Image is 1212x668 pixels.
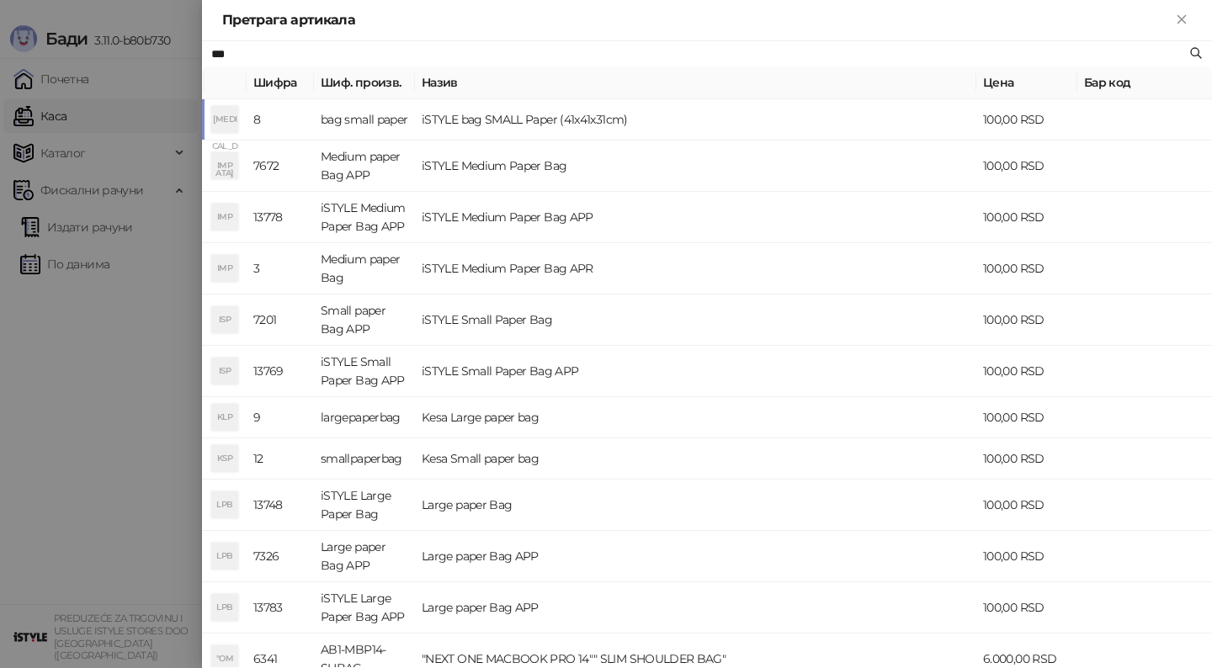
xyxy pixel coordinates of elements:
td: iSTYLE Medium Paper Bag [415,140,976,192]
td: 7201 [247,294,314,346]
td: 3 [247,243,314,294]
td: 100,00 RSD [976,480,1077,531]
td: 100,00 RSD [976,243,1077,294]
td: Medium paper Bag APP [314,140,415,192]
td: 100,00 RSD [976,346,1077,397]
td: 7326 [247,531,314,582]
td: iSTYLE Large Paper Bag APP [314,582,415,634]
td: Kesa Large paper bag [415,397,976,438]
td: bag small paper [314,99,415,140]
td: 100,00 RSD [976,582,1077,634]
td: Large paper Bag APP [415,582,976,634]
th: Цена [976,66,1077,99]
td: iSTYLE Large Paper Bag [314,480,415,531]
td: Large paper Bag [415,480,976,531]
td: Large paper Bag APP [314,531,415,582]
td: 13769 [247,346,314,397]
div: IMP [211,255,238,282]
td: Small paper Bag APP [314,294,415,346]
td: largepaperbag [314,397,415,438]
div: [MEDICAL_DATA] [211,106,238,133]
div: Претрага артикала [222,10,1172,30]
td: 100,00 RSD [976,192,1077,243]
td: 8 [247,99,314,140]
td: 7672 [247,140,314,192]
td: iSTYLE bag SMALL Paper (41x41x31cm) [415,99,976,140]
button: Close [1172,10,1192,30]
td: 100,00 RSD [976,531,1077,582]
td: 100,00 RSD [976,438,1077,480]
div: ISP [211,306,238,333]
td: 100,00 RSD [976,140,1077,192]
div: IMP [211,152,238,179]
div: KLP [211,404,238,431]
td: 100,00 RSD [976,397,1077,438]
td: 13783 [247,582,314,634]
th: Назив [415,66,976,99]
th: Шиф. произв. [314,66,415,99]
td: Medium paper Bag [314,243,415,294]
div: KSP [211,445,238,472]
td: iSTYLE Medium Paper Bag APP [314,192,415,243]
td: 100,00 RSD [976,99,1077,140]
td: 13748 [247,480,314,531]
td: smallpaperbag [314,438,415,480]
td: 12 [247,438,314,480]
td: 13778 [247,192,314,243]
td: 9 [247,397,314,438]
td: iSTYLE Medium Paper Bag APR [415,243,976,294]
td: iSTYLE Medium Paper Bag APP [415,192,976,243]
th: Бар код [1077,66,1212,99]
td: iSTYLE Small Paper Bag APP [415,346,976,397]
div: LPB [211,543,238,570]
div: ISP [211,358,238,384]
div: LPB [211,491,238,518]
td: iSTYLE Small Paper Bag APP [314,346,415,397]
td: Kesa Small paper bag [415,438,976,480]
div: LPB [211,594,238,621]
td: iSTYLE Small Paper Bag [415,294,976,346]
th: Шифра [247,66,314,99]
td: 100,00 RSD [976,294,1077,346]
td: Large paper Bag APP [415,531,976,582]
div: IMP [211,204,238,231]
